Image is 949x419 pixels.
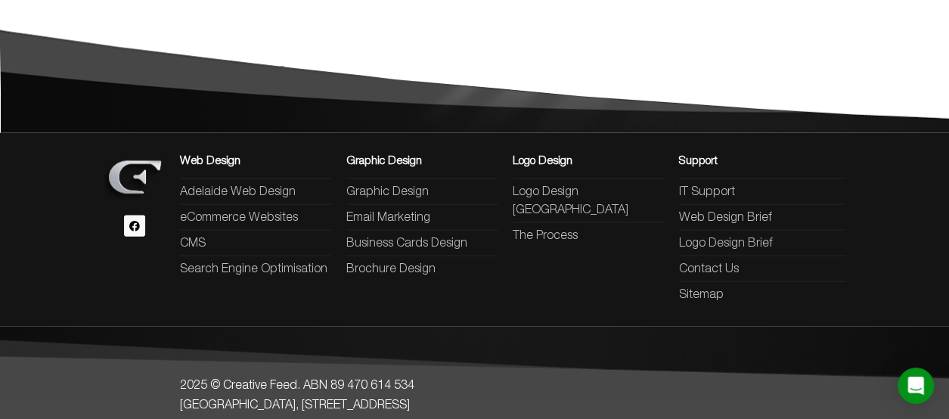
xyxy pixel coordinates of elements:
[513,227,664,245] a: The Process
[679,183,735,201] span: IT Support
[180,209,298,227] span: eCommerce Websites
[180,183,331,201] a: Adelaide Web Design
[679,260,739,278] span: Contact Us
[180,234,331,253] a: CMS
[513,156,664,167] h3: Logo Design
[679,234,773,253] span: Logo Design Brief
[346,260,498,278] a: Brochure Design
[346,260,436,278] span: Brochure Design
[346,234,467,253] span: Business Cards Design
[180,380,770,392] h5: 2025 © Creative Feed. ABN 89 470 614 534
[346,209,430,227] span: Email Marketing
[346,234,498,253] a: Business Cards Design
[180,399,770,411] h5: [GEOGRAPHIC_DATA], [STREET_ADDRESS]
[180,156,331,167] h3: Web Design
[180,234,206,253] span: CMS
[346,209,498,227] a: Email Marketing
[679,209,772,227] span: Web Design Brief
[679,234,845,253] a: Logo Design Brief
[679,286,845,304] a: Sitemap
[346,183,498,201] a: Graphic Design
[898,368,934,404] div: Open Intercom Messenger
[346,183,429,201] span: Graphic Design
[679,260,845,278] a: Contact Us
[679,156,845,167] h3: Support
[679,209,845,227] a: Web Design Brief
[513,227,578,245] span: The Process
[513,183,664,219] a: Logo Design [GEOGRAPHIC_DATA]
[346,156,498,167] h3: Graphic Design
[679,286,724,304] span: Sitemap
[180,260,327,278] span: Search Engine Optimisation
[679,183,845,201] a: IT Support
[180,260,331,278] a: Search Engine Optimisation
[180,209,331,227] a: eCommerce Websites
[180,183,296,201] span: Adelaide Web Design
